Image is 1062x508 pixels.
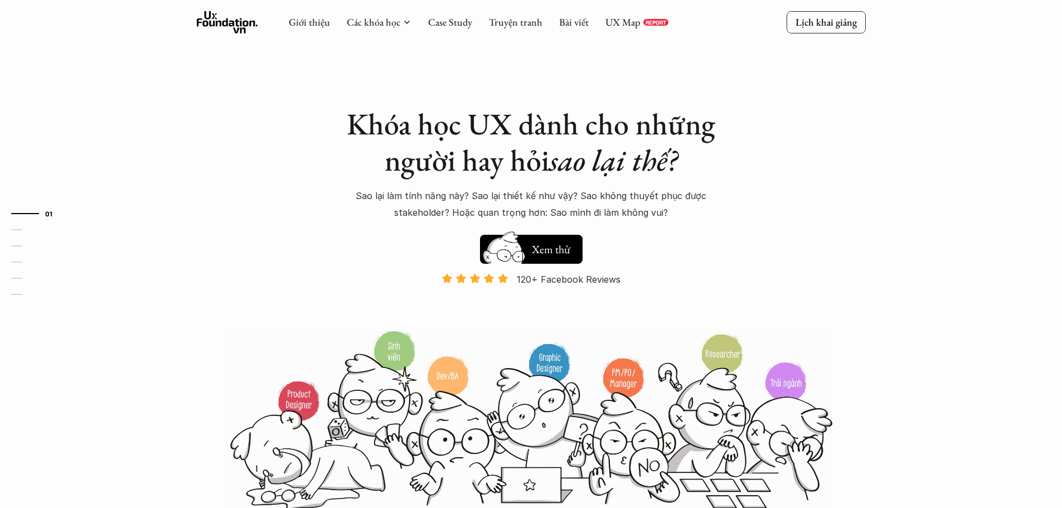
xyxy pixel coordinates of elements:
p: 120+ Facebook Reviews [517,271,620,288]
a: Case Study [428,16,472,28]
h5: Xem thử [530,241,571,257]
a: 120+ Facebook Reviews [432,273,631,329]
a: 01 [11,207,64,220]
a: Lịch khai giảng [787,11,866,33]
h1: Khóa học UX dành cho những người hay hỏi [336,106,726,178]
a: Xem thử [480,229,583,264]
a: Truyện tranh [489,16,542,28]
p: REPORT [646,19,666,26]
a: UX Map [605,16,641,28]
a: Các khóa học [347,16,400,28]
strong: 01 [45,210,53,217]
p: Lịch khai giảng [796,16,857,28]
a: Bài viết [559,16,589,28]
a: Giới thiệu [289,16,330,28]
em: sao lại thế? [549,141,677,180]
p: Sao lại làm tính năng này? Sao lại thiết kế như vậy? Sao không thuyết phục được stakeholder? Hoặc... [336,187,726,221]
